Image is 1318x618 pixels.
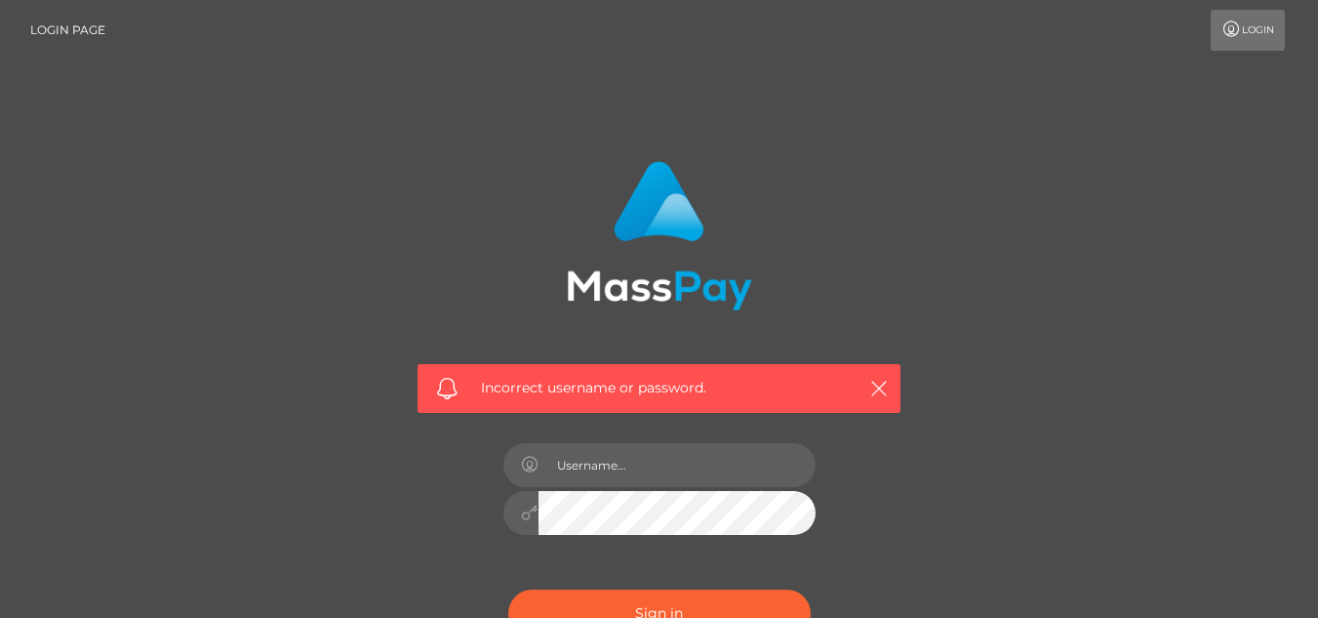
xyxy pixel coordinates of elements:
[481,378,837,398] span: Incorrect username or password.
[30,10,105,51] a: Login Page
[539,443,816,487] input: Username...
[1211,10,1285,51] a: Login
[567,161,752,310] img: MassPay Login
